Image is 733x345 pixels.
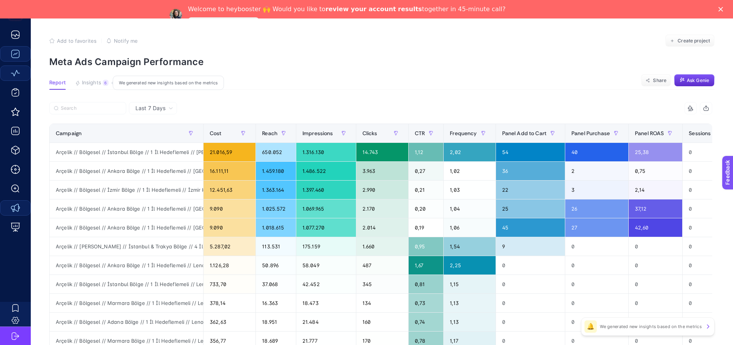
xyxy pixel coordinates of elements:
a: Speak with an Expert [188,17,259,27]
div: 40 [565,143,628,161]
p: We generated new insights based on the metrics [600,323,702,330]
div: 0,75 [629,162,682,180]
div: 16.363 [256,294,296,312]
div: 113.531 [256,237,296,256]
div: 27 [565,218,628,237]
div: 22 [496,181,565,199]
div: 50.896 [256,256,296,275]
span: Reach [262,130,277,136]
button: Share [641,74,671,87]
div: 1.025.572 [256,199,296,218]
div: 0 [683,162,729,180]
div: 6 [103,80,109,86]
div: 9.090 [204,199,255,218]
button: Ask Genie [674,74,715,87]
div: Arçelik // Bölgesel // İstanbul Bölge // 1 İl Hedeflemeli // Lenovo+ Hediye Gurmefry // Facebook ... [50,275,203,293]
div: 1.316.130 [296,143,356,161]
div: 175.159 [296,237,356,256]
div: 16.111,11 [204,162,255,180]
span: Feedback [5,2,29,8]
div: 54 [496,143,565,161]
div: 160 [356,313,408,331]
div: 3.963 [356,162,408,180]
div: 2.014 [356,218,408,237]
b: results [398,5,422,13]
div: 733,70 [204,275,255,293]
div: 37,12 [629,199,682,218]
div: 0 [683,218,729,237]
div: 0 [496,256,565,275]
div: 58.049 [296,256,356,275]
div: 0 [683,199,729,218]
div: 1.126,28 [204,256,255,275]
div: 1,04 [444,199,495,218]
div: 26 [565,199,628,218]
div: 0 [496,275,565,293]
div: 0,21 [409,181,443,199]
div: 18.951 [256,313,296,331]
div: 25,38 [629,143,682,161]
div: 362,63 [204,313,255,331]
span: Ask Genie [687,77,709,84]
div: 21.484 [296,313,356,331]
span: Add to favorites [57,38,97,44]
div: 2.170 [356,199,408,218]
div: 0,19 [409,218,443,237]
div: 1,54 [444,237,495,256]
div: 134 [356,294,408,312]
div: 14.743 [356,143,408,161]
div: 36 [496,162,565,180]
span: Sessions [689,130,711,136]
b: review your account [326,5,396,13]
div: 0 [629,294,682,312]
div: 1,03 [444,181,495,199]
div: 🔔 [584,320,597,333]
span: Insights [82,80,101,86]
div: Close [718,7,726,12]
div: 1,06 [444,218,495,237]
div: Welcome to heybooster 🙌 Would you like to together in 45-minute call? [188,5,506,13]
div: 1,02 [444,162,495,180]
div: 1,12 [409,143,443,161]
div: 9.090 [204,218,255,237]
div: 487 [356,256,408,275]
span: Share [653,77,666,84]
div: 0 [683,313,729,331]
div: 0 [565,313,628,331]
div: 345 [356,275,408,293]
div: 0 [496,313,565,331]
div: 1.363.164 [256,181,296,199]
span: Clicks [362,130,377,136]
div: 1.459.180 [256,162,296,180]
div: 2,02 [444,143,495,161]
span: Frequency [450,130,477,136]
span: Panel ROAS [635,130,664,136]
div: Arçelik // Bölgesel // İstanbul Bölge // 1 İl Hedeflemeli // [PERSON_NAME] // Facebook // Faceboo... [50,143,203,161]
div: 0 [565,275,628,293]
div: 1.660 [356,237,408,256]
div: Arçelik // Bölgesel // İzmir Bölge // 1 İl Hedeflemeli // İzmir Kurtuluş Gününe Özel // Facebook ... [50,181,203,199]
span: Create project [678,38,710,44]
p: Meta Ads Campaign Performance [49,56,715,67]
div: 18.473 [296,294,356,312]
span: Last 7 Days [135,104,165,112]
div: 0 [565,256,628,275]
div: 0 [683,294,729,312]
div: We generated new insights based on the metrics [113,76,224,90]
div: 2,14 [629,181,682,199]
div: 1.077.270 [296,218,356,237]
div: 650.052 [256,143,296,161]
div: 0,20 [409,199,443,218]
button: Create project [665,35,715,47]
div: 0 [683,143,729,161]
div: 0,27 [409,162,443,180]
div: 9 [496,237,565,256]
span: Impressions [302,130,333,136]
div: 1,13 [444,313,495,331]
div: 12.451,63 [204,181,255,199]
div: Arçelik // Bölgesel // Ankara Bölge // 1 İl Hedeflemeli // [GEOGRAPHIC_DATA] Özel Çeyiz Kampanyas... [50,218,203,237]
span: Notify me [114,38,138,44]
input: Search [61,106,122,111]
span: CTR [415,130,425,136]
span: Report [49,80,66,86]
